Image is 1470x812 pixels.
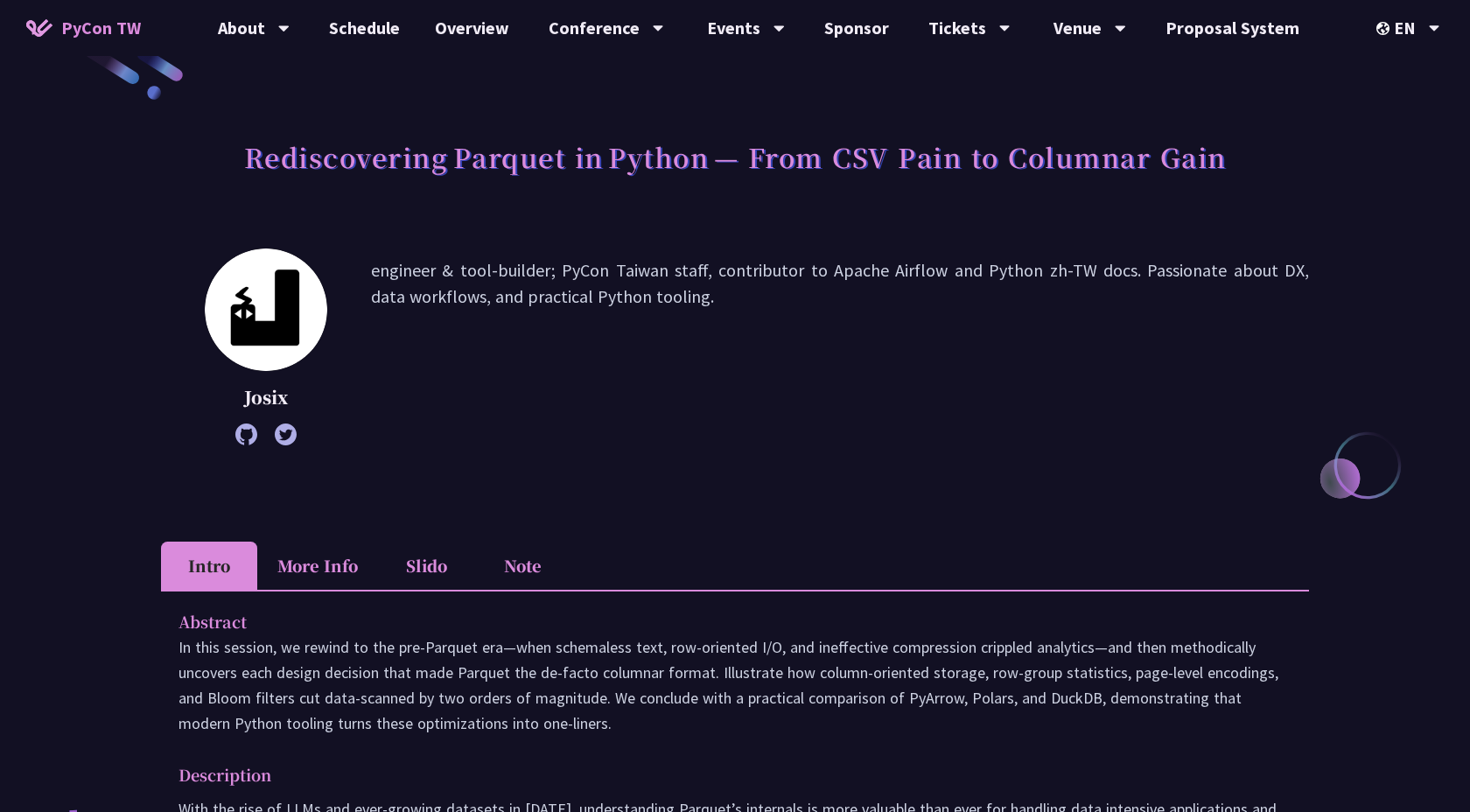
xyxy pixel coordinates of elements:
[178,634,1291,736] p: In this session, we rewind to the pre‑Parquet era—when schemaless text, row‑oriented I/O, and ine...
[178,609,1256,634] p: Abstract
[205,384,327,410] p: Josix
[61,15,141,41] span: PyCon TW
[9,6,158,50] a: PyCon TW
[161,542,257,590] li: Intro
[205,248,327,371] img: Josix
[244,130,1227,183] h1: Rediscovering Parquet in Python — From CSV Pain to Columnar Gain
[1376,22,1394,35] img: Locale Icon
[378,542,474,590] li: Slido
[371,257,1309,437] p: engineer & tool-builder; PyCon Taiwan staff, contributor to Apache Airflow and Python zh-TW docs....
[26,19,52,37] img: Home icon of PyCon TW 2025
[257,542,378,590] li: More Info
[474,542,570,590] li: Note
[178,762,1256,787] p: Description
